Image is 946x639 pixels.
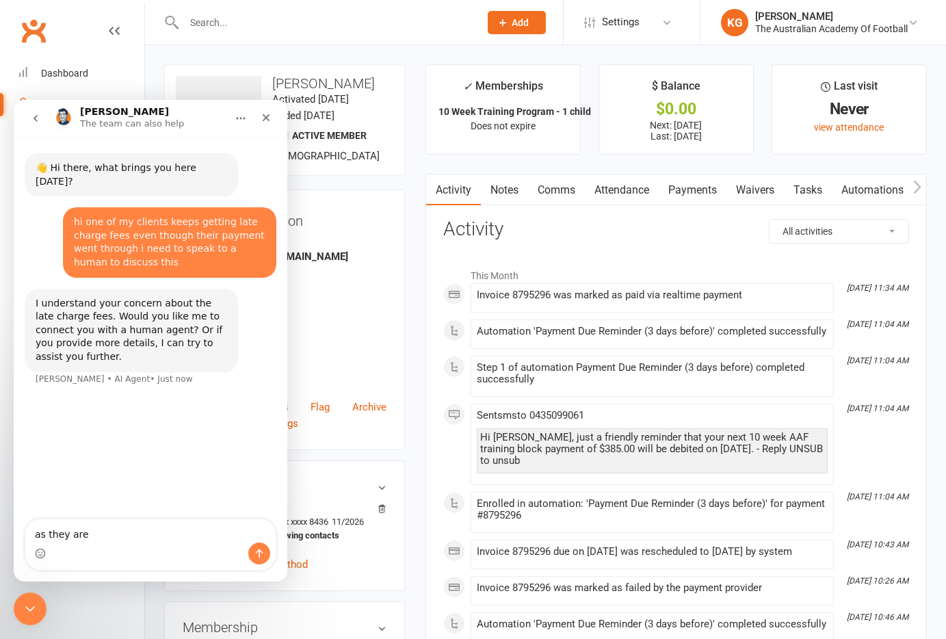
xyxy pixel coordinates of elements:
[528,174,585,206] a: Comms
[847,492,908,501] i: [DATE] 11:04 AM
[477,289,828,301] div: Invoice 8795296 was marked as paid via realtime payment
[22,275,179,283] div: [PERSON_NAME] • AI Agent • Just now
[726,174,784,206] a: Waivers
[612,120,741,142] p: Next: [DATE] Last: [DATE]
[18,58,144,89] a: Dashboard
[352,399,386,415] a: Archive
[183,620,386,635] h3: Membership
[426,174,481,206] a: Activity
[847,404,908,413] i: [DATE] 11:04 AM
[847,283,908,293] i: [DATE] 11:34 AM
[512,17,529,28] span: Add
[443,261,909,283] li: This Month
[477,326,828,337] div: Automation 'Payment Due Reminder (3 days before)' completed successfully
[463,77,543,103] div: Memberships
[11,189,263,302] div: Toby says…
[477,618,828,630] div: Automation 'Payment Due Reminder (3 days before)' completed successfully
[814,122,884,133] a: view attendance
[16,14,51,48] a: Clubworx
[847,540,908,549] i: [DATE] 10:43 AM
[180,13,470,32] input: Search...
[11,189,224,272] div: I understand your concern about the late charge fees. Would you like me to connect you with a hum...
[785,102,914,116] div: Never
[755,10,908,23] div: [PERSON_NAME]
[41,99,72,109] div: People
[272,150,380,162] span: [DEMOGRAPHIC_DATA]
[60,116,252,169] div: hi one of my clients keeps getting late charge fees even though their payment went through i need...
[477,546,828,558] div: Invoice 8795296 due on [DATE] was rescheduled to [DATE] by system
[612,102,741,116] div: $0.00
[784,174,832,206] a: Tasks
[477,582,828,594] div: Invoice 8795296 was marked as failed by the payment provider
[332,517,364,527] span: 11/2026
[311,399,330,415] a: Flag
[847,319,908,329] i: [DATE] 11:04 AM
[21,448,32,459] button: Emoji picker
[659,174,726,206] a: Payments
[585,174,659,206] a: Attendance
[272,109,334,122] time: Added [DATE]
[254,517,328,527] span: xxxx xxxx xxxx 8436
[847,356,908,365] i: [DATE] 11:04 AM
[463,80,472,93] i: ✓
[14,592,47,625] iframe: Intercom live chat
[22,197,213,264] div: I understand your concern about the late charge fees. Would you like me to connect you with a hum...
[721,9,748,36] div: KG
[477,409,584,421] span: Sent sms to 0435099061
[652,77,700,102] div: $ Balance
[480,432,824,467] div: Hi [PERSON_NAME], just a friendly reminder that your next 10 week AAF training block payment of $...
[14,100,287,582] iframe: Intercom live chat
[443,219,909,240] h3: Activity
[602,7,640,38] span: Settings
[832,174,913,206] a: Automations
[272,93,349,105] time: Activated [DATE]
[12,419,262,443] textarea: Message…
[471,120,536,131] span: Does not expire
[847,576,908,586] i: [DATE] 10:26 AM
[18,89,144,120] a: People
[176,76,393,91] h3: [PERSON_NAME]
[488,11,546,34] button: Add
[477,362,828,385] div: Step 1 of automation Payment Due Reminder (3 days before) completed successfully
[235,443,257,465] button: Send a message…
[481,174,528,206] a: Notes
[477,498,828,521] div: Enrolled in automation: 'Payment Due Reminder (3 days before)' for payment #8795296
[41,68,88,79] div: Dashboard
[847,612,908,622] i: [DATE] 10:46 AM
[49,107,263,177] div: hi one of my clients keeps getting late charge fees even though their payment went through i need...
[755,23,908,35] div: The Australian Academy Of Football
[292,130,367,141] span: Active member
[821,77,878,102] div: Last visit
[438,106,591,117] strong: 10 Week Training Program - 1 child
